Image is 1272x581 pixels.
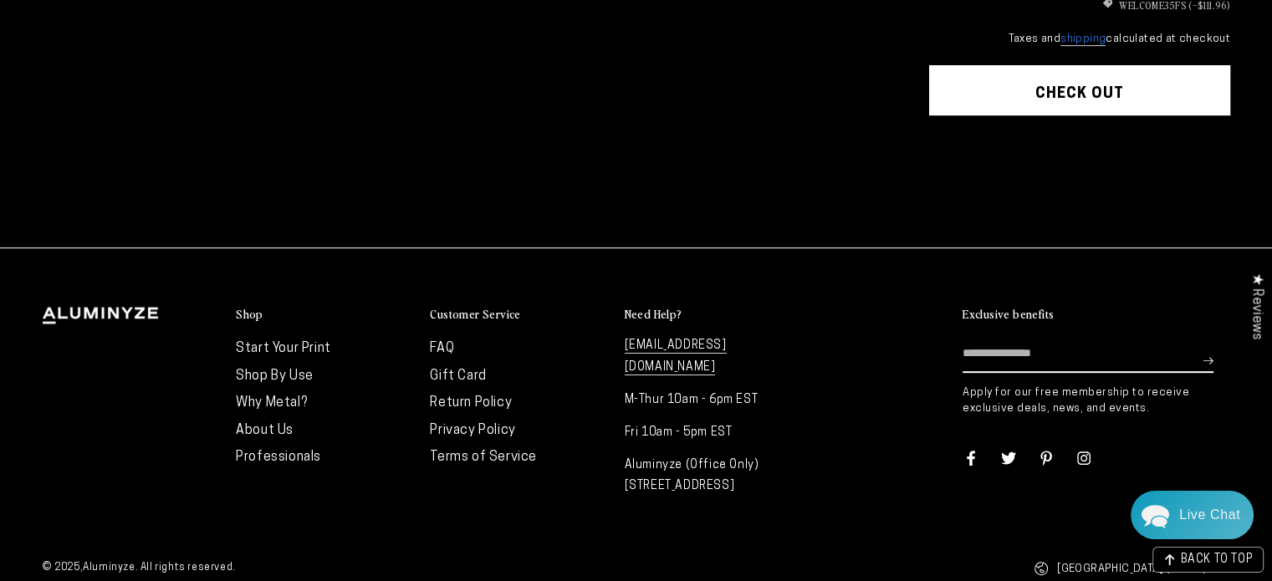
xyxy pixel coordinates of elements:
p: Fri 10am - 5pm EST [625,422,802,443]
small: Taxes and calculated at checkout [929,31,1230,48]
summary: Exclusive benefits [963,307,1230,323]
a: Start Your Print [236,342,331,355]
summary: Shop [236,307,413,323]
span: [GEOGRAPHIC_DATA] (USD $) [1057,559,1207,578]
a: [EMAIL_ADDRESS][DOMAIN_NAME] [625,339,727,375]
p: M-Thur 10am - 6pm EST [625,390,802,410]
div: Click to open Judge.me floating reviews tab [1240,260,1272,353]
button: Subscribe [1203,335,1213,385]
a: Privacy Policy [430,424,515,437]
h2: Customer Service [430,307,520,322]
summary: Need Help? [625,307,802,323]
a: Terms of Service [430,451,537,464]
a: Why Metal? [236,396,307,410]
a: Shop By Use [236,369,314,383]
a: Gift Card [430,369,486,383]
p: Apply for our free membership to receive exclusive deals, news, and events. [963,385,1230,415]
div: Chat widget toggle [1131,491,1254,539]
span: BACK TO TOP [1180,554,1253,566]
button: Check out [929,65,1230,115]
a: Professionals [236,451,321,464]
h2: Exclusive benefits [963,307,1054,322]
iframe: PayPal-paypal [929,148,1230,185]
a: FAQ [430,342,454,355]
a: Return Policy [430,396,512,410]
h2: Need Help? [625,307,682,322]
div: Contact Us Directly [1179,491,1240,539]
a: shipping [1060,33,1106,46]
p: Aluminyze (Office Only) [STREET_ADDRESS] [625,455,802,497]
h2: Shop [236,307,263,322]
a: Aluminyze [83,563,135,573]
small: © 2025, . All rights reserved. [42,556,636,581]
summary: Customer Service [430,307,607,323]
a: About Us [236,424,294,437]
